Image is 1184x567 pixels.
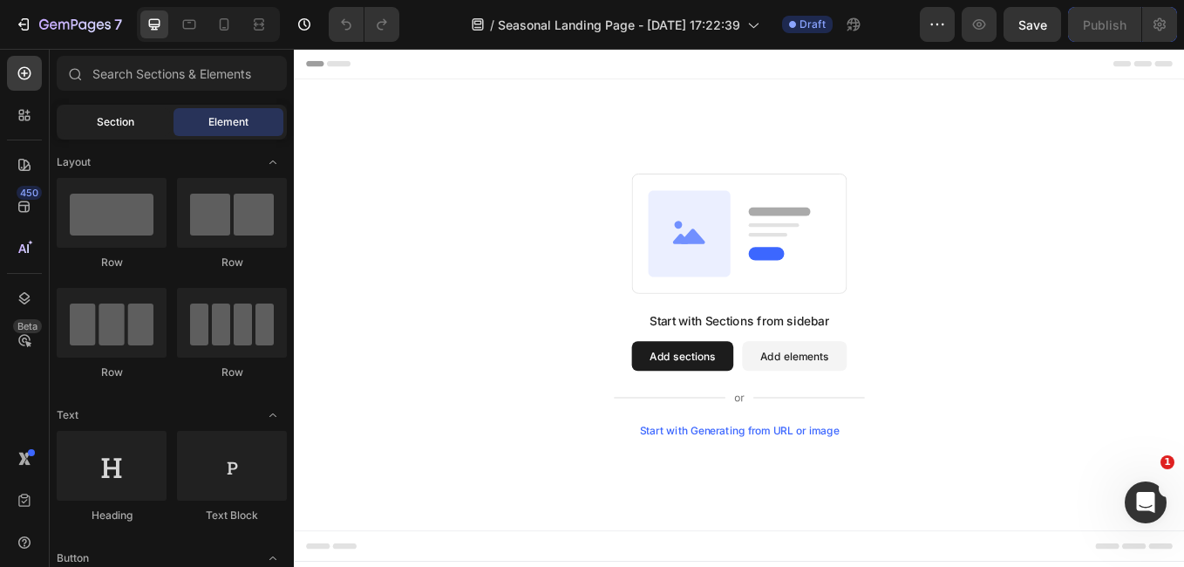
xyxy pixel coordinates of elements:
span: Button [57,550,89,566]
button: Add sections [397,344,516,379]
div: Publish [1083,16,1126,34]
div: Start with Sections from sidebar [418,309,629,330]
span: / [490,16,494,34]
span: Toggle open [259,148,287,176]
div: Row [57,255,167,270]
button: Publish [1068,7,1141,42]
div: Text Block [177,508,287,523]
div: Row [57,365,167,380]
div: 450 [17,186,42,200]
span: Draft [800,17,826,32]
button: Add elements [527,344,650,379]
iframe: Design area [294,49,1184,567]
button: Save [1004,7,1061,42]
div: Undo/Redo [329,7,399,42]
span: Element [208,114,248,130]
div: Row [177,255,287,270]
span: 1 [1160,455,1174,469]
span: Toggle open [259,401,287,429]
div: Beta [13,319,42,333]
p: 7 [114,14,122,35]
span: Layout [57,154,91,170]
input: Search Sections & Elements [57,56,287,91]
div: Heading [57,508,167,523]
button: 7 [7,7,130,42]
div: Start with Generating from URL or image [406,441,641,455]
span: Seasonal Landing Page - [DATE] 17:22:39 [498,16,740,34]
span: Save [1018,17,1047,32]
span: Text [57,407,78,423]
span: Section [97,114,134,130]
div: Row [177,365,287,380]
iframe: Intercom live chat [1125,482,1167,523]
